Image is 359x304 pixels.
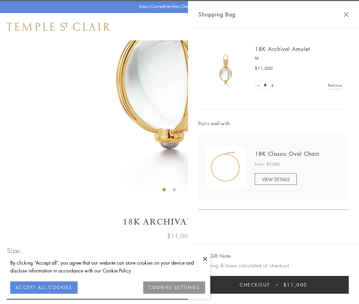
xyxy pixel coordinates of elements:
[10,281,78,294] button: ACCEPT ALL COOKIES
[139,3,217,10] p: Enjoy Complimentary Delivery & Returns
[262,176,290,182] span: VIEW DETAILS
[255,45,310,53] a: 18K Archival Amulet
[198,119,349,127] span: Pairs well with
[255,161,280,168] span: From: $9,000
[205,48,246,89] img: 18K Archival Amulet
[7,245,22,256] span: Size:
[198,276,349,294] button: Checkout $11,000
[344,12,349,17] button: Close Shopping Bag
[198,261,349,270] p: Shipping & taxes calculated at checkout
[143,281,205,294] button: COOKIES SETTINGS
[255,65,273,72] span: $11,000
[198,10,236,19] span: Shopping Bag
[240,281,270,289] span: Checkout
[255,150,319,157] a: 18K Classic Oval Chain
[328,81,342,89] a: Remove
[198,252,231,260] button: Add Gift Note
[10,259,205,275] div: By clicking “Accept all”, you agree that our website can store cookies on your device and disclos...
[283,281,307,289] span: $11,000
[255,55,342,62] p: M
[167,231,192,240] span: $11,000
[255,173,297,185] a: VIEW DETAILS
[7,216,352,228] h1: 18K Archival Amulet
[269,81,276,90] a: Set quantity to 2
[205,146,246,187] img: N88865-OV18
[7,23,110,31] img: Temple St. Clair
[255,81,262,90] a: Set quantity to 0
